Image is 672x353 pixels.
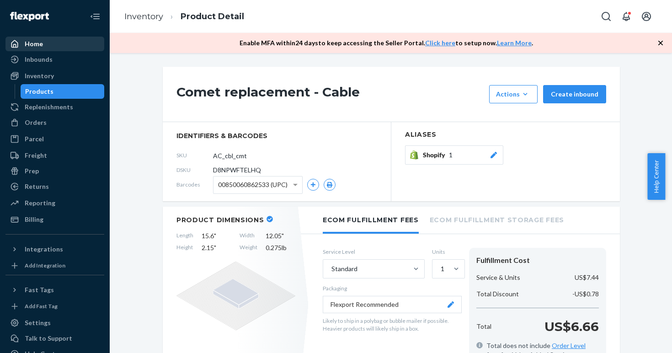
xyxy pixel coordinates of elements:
p: Enable MFA within 24 days to keep accessing the Seller Portal. to setup now. . [240,38,533,48]
div: Reporting [25,198,55,208]
p: Total Discount [476,289,519,299]
input: Standard [331,264,331,273]
span: 2.15 [202,243,231,252]
span: Width [240,231,257,241]
ol: breadcrumbs [117,3,251,30]
a: Prep [5,164,104,178]
p: -US$0.78 [572,289,599,299]
div: Fast Tags [25,285,54,294]
span: SKU [176,151,213,159]
span: 12.05 [266,231,295,241]
span: 15.6 [202,231,231,241]
span: " [214,232,216,240]
a: Parcel [5,132,104,146]
p: Likely to ship in a polybag or bubble mailer if possible. Heavier products will likely ship in a ... [323,317,462,332]
a: Product Detail [181,11,244,21]
div: Actions [496,90,531,99]
p: Service & Units [476,273,520,282]
a: Orders [5,115,104,130]
a: Add Fast Tag [5,301,104,312]
h1: Comet replacement - Cable [176,85,485,103]
div: Fulfillment Cost [476,255,599,266]
p: US$7.44 [575,273,599,282]
li: Ecom Fulfillment Fees [323,207,419,234]
button: Open notifications [617,7,635,26]
div: Home [25,39,43,48]
a: Settings [5,316,104,330]
a: Home [5,37,104,51]
span: Barcodes [176,181,213,188]
a: Inbounds [5,52,104,67]
div: Add Fast Tag [25,302,58,310]
div: Standard [331,264,357,273]
div: Parcel [25,134,44,144]
span: 00850060862533 (UPC) [218,177,288,193]
button: Create inbound [543,85,606,103]
button: Fast Tags [5,283,104,297]
span: DSKU [176,166,213,174]
span: Weight [240,243,257,252]
label: Units [432,248,462,256]
span: identifiers & barcodes [176,131,377,140]
button: Open account menu [637,7,656,26]
span: " [282,232,284,240]
div: Prep [25,166,39,176]
div: Products [25,87,53,96]
span: D8NPWFTELHQ [213,166,261,175]
div: 1 [441,264,444,273]
a: Reporting [5,196,104,210]
a: Inventory [5,69,104,83]
img: Flexport logo [10,12,49,21]
h2: Aliases [405,131,606,138]
div: Add Integration [25,262,65,269]
p: Total [476,322,491,331]
div: Inbounds [25,55,53,64]
div: Inventory [25,71,54,80]
button: Actions [489,85,538,103]
div: Talk to Support [25,334,72,343]
p: US$6.66 [544,317,599,336]
button: Integrations [5,242,104,257]
span: Height [176,243,193,252]
a: Billing [5,212,104,227]
div: Returns [25,182,49,191]
a: Freight [5,148,104,163]
a: Add Integration [5,260,104,271]
span: 1 [449,150,453,160]
a: Learn More [497,39,532,47]
span: Shopify [423,150,449,160]
div: Billing [25,215,43,224]
h2: Product Dimensions [176,216,264,224]
p: Packaging [323,284,462,292]
span: " [214,244,216,251]
li: Ecom Fulfillment Storage Fees [430,207,564,232]
a: Returns [5,179,104,194]
a: Order Level [552,342,586,349]
button: Flexport Recommended [323,296,462,313]
a: Products [21,84,105,99]
div: Orders [25,118,47,127]
div: Settings [25,318,51,327]
button: Close Navigation [86,7,104,26]
span: 0.275 lb [266,243,295,252]
a: Inventory [124,11,163,21]
button: Open Search Box [597,7,615,26]
div: Freight [25,151,47,160]
div: Replenishments [25,102,73,112]
button: Help Center [647,153,665,200]
input: 1 [440,264,441,273]
a: Click here [425,39,455,47]
a: Replenishments [5,100,104,114]
div: Integrations [25,245,63,254]
span: Length [176,231,193,241]
label: Service Level [323,248,425,256]
button: Shopify1 [405,145,503,165]
a: Talk to Support [5,331,104,346]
